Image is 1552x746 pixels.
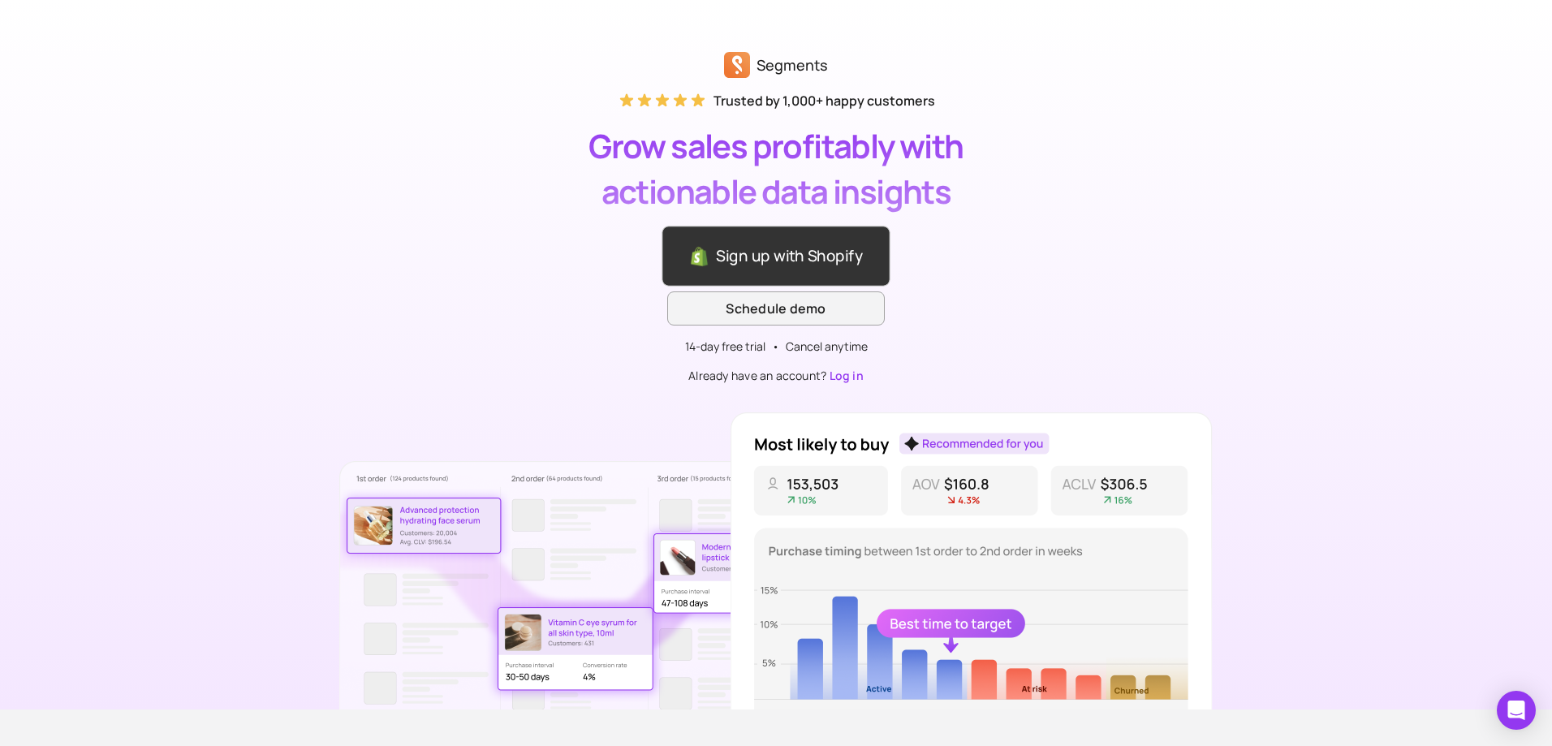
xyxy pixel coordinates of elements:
[667,291,885,326] a: Schedule demo
[662,226,890,287] a: Sign up with Shopify
[689,247,709,269] img: Shopify logo
[772,339,779,355] span: •
[830,368,864,383] a: Log in
[1497,691,1536,730] div: Open Intercom Messenger
[685,339,765,355] p: 14-day free trial
[667,368,885,384] p: Already have an account?
[713,91,935,110] p: Trusted by 1,000+ happy customers
[532,123,1020,214] p: Grow sales profitably with actionable data insights
[192,397,1360,709] img: header image
[757,54,828,76] p: Segments
[786,339,868,355] p: Cancel anytime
